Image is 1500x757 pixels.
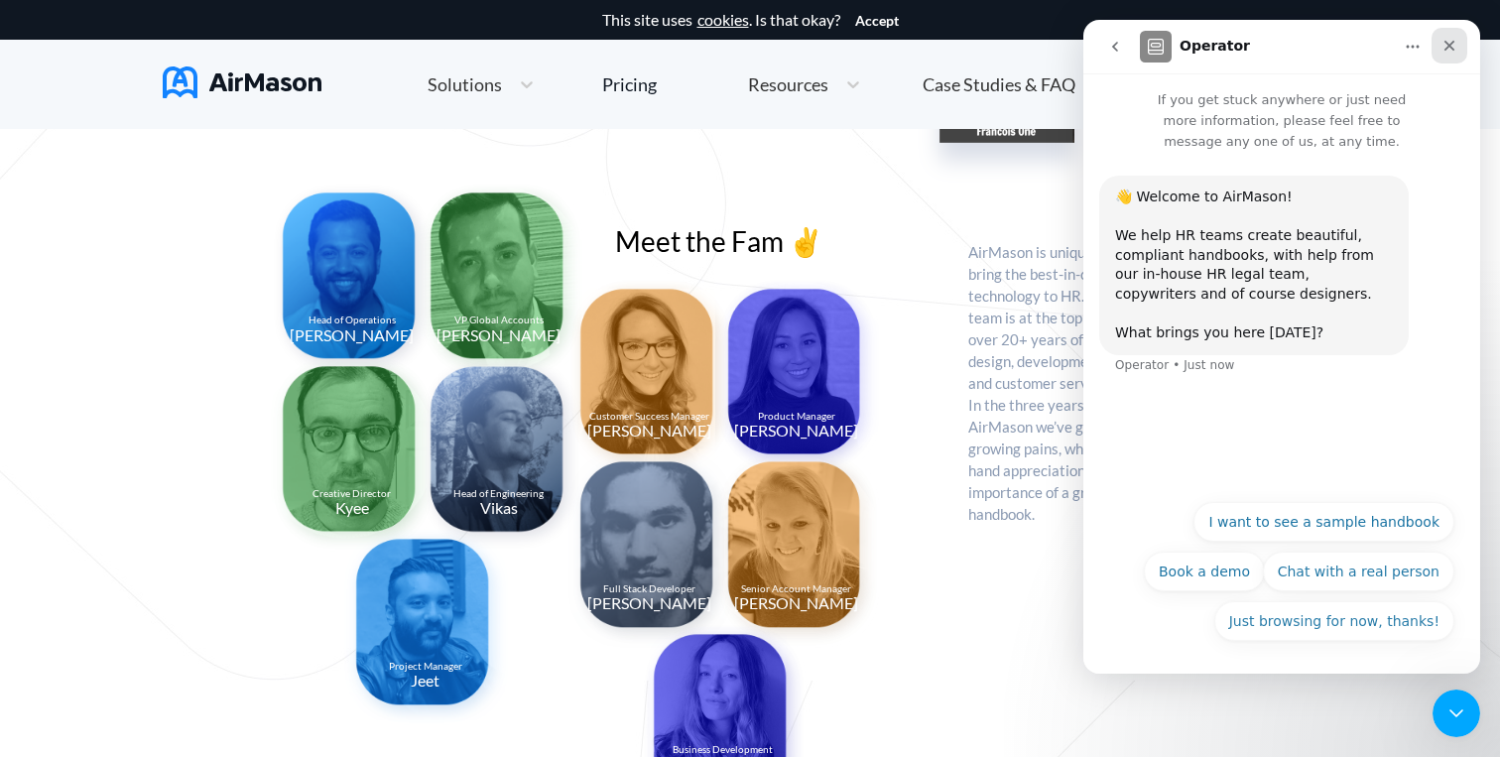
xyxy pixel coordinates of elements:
[1083,20,1480,674] iframe: Intercom live chat
[411,672,439,690] center: Jeet
[419,354,583,553] img: Vikas
[602,66,657,102] a: Pricing
[716,277,881,475] img: Judy
[587,594,711,612] center: [PERSON_NAME]
[568,449,733,648] img: Branden
[271,354,436,553] img: Kyee
[335,499,369,517] center: Kyee
[453,488,544,500] center: Head of Engineering
[716,449,881,648] img: Holly
[309,315,396,326] center: Head of Operations
[615,225,897,257] p: Meet the Fam ✌️
[602,75,657,93] div: Pricing
[428,75,502,93] span: Solutions
[480,499,518,517] center: Vikas
[312,488,391,500] center: Creative Director
[344,527,509,725] img: Jeet
[758,411,835,423] center: Product Manager
[734,594,858,612] center: [PERSON_NAME]
[163,66,321,98] img: AirMason Logo
[437,326,561,344] center: [PERSON_NAME]
[748,75,828,93] span: Resources
[1433,690,1480,737] iframe: Intercom live chat
[923,75,1075,93] span: Case Studies & FAQ
[734,422,858,440] center: [PERSON_NAME]
[389,661,462,673] center: Project Manager
[454,315,544,326] center: VP Global Accounts
[568,277,733,475] img: Joanne
[855,13,899,29] button: Accept cookies
[419,181,583,379] img: Justin
[271,181,436,379] img: Tehsin
[697,11,749,29] a: cookies
[589,411,709,423] center: Customer Success Manager
[587,422,711,440] center: [PERSON_NAME]
[603,583,695,595] center: Full Stack Developer
[290,326,414,344] center: [PERSON_NAME]
[741,583,851,595] center: Senior Account Manager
